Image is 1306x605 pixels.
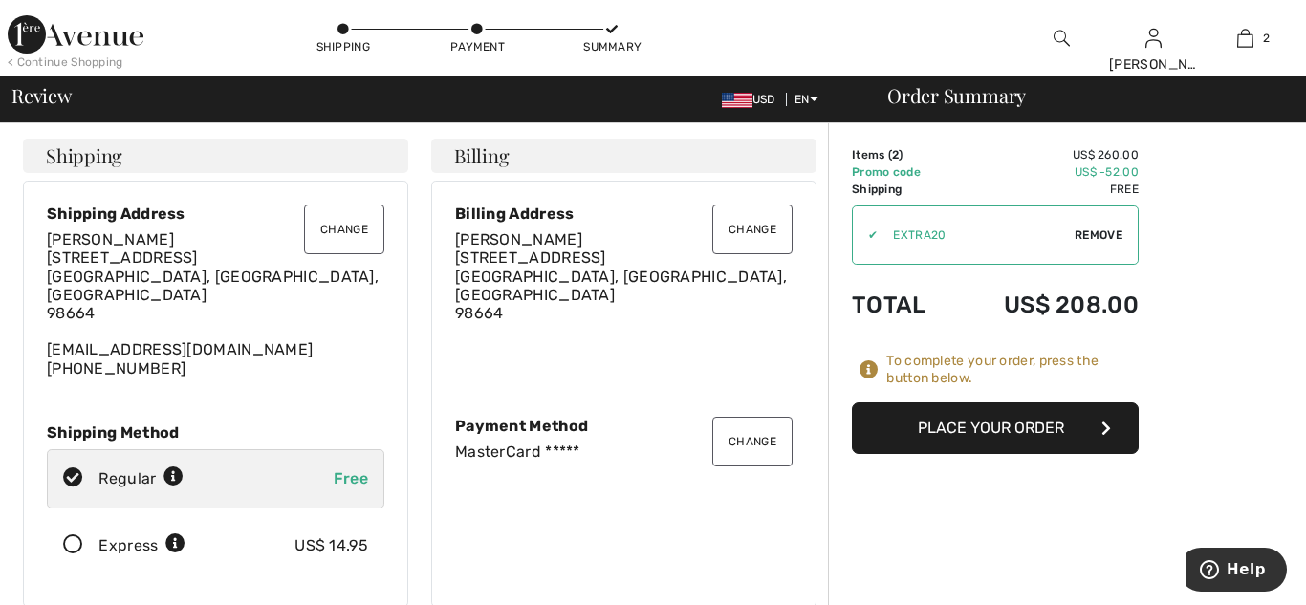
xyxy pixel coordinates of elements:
td: Total [852,272,953,337]
td: Free [953,181,1139,198]
span: Review [11,86,72,105]
img: 1ère Avenue [8,15,143,54]
span: [PERSON_NAME] [455,230,582,248]
span: Free [334,469,368,487]
td: US$ 260.00 [953,146,1139,163]
img: My Bag [1237,27,1253,50]
td: US$ 208.00 [953,272,1139,337]
img: US Dollar [722,93,752,108]
div: Shipping [315,38,372,55]
div: Billing Address [455,205,793,223]
input: Promo code [878,206,1075,264]
div: US$ 14.95 [294,534,368,557]
div: [EMAIL_ADDRESS][DOMAIN_NAME] [PHONE_NUMBER] [47,230,384,378]
div: < Continue Shopping [8,54,123,71]
span: 2 [892,148,899,162]
div: Shipping Method [47,423,384,442]
span: [PERSON_NAME] [47,230,174,248]
td: Shipping [852,181,953,198]
span: Remove [1075,227,1122,244]
td: Items ( ) [852,146,953,163]
button: Change [712,205,793,254]
span: Shipping [46,146,122,165]
button: Change [304,205,384,254]
span: [STREET_ADDRESS] [GEOGRAPHIC_DATA], [GEOGRAPHIC_DATA], [GEOGRAPHIC_DATA] 98664 [455,248,787,322]
td: US$ -52.00 [953,163,1139,181]
span: [STREET_ADDRESS] [GEOGRAPHIC_DATA], [GEOGRAPHIC_DATA], [GEOGRAPHIC_DATA] 98664 [47,248,379,322]
img: search the website [1054,27,1070,50]
a: Sign In [1145,29,1162,47]
div: Shipping Address [47,205,384,223]
span: 2 [1263,30,1270,47]
div: Summary [583,38,641,55]
span: Billing [454,146,509,165]
span: EN [794,93,818,106]
button: Change [712,417,793,466]
img: My Info [1145,27,1162,50]
iframe: Opens a widget where you can find more information [1186,548,1287,595]
div: Regular [98,467,184,490]
span: USD [722,93,783,106]
div: ✔ [853,227,878,244]
div: Payment [449,38,507,55]
div: Order Summary [864,86,1295,105]
div: Express [98,534,185,557]
div: To complete your order, press the button below. [886,353,1139,387]
td: Promo code [852,163,953,181]
button: Place Your Order [852,402,1139,454]
a: 2 [1200,27,1290,50]
div: [PERSON_NAME] [1109,54,1199,75]
div: Payment Method [455,417,793,435]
